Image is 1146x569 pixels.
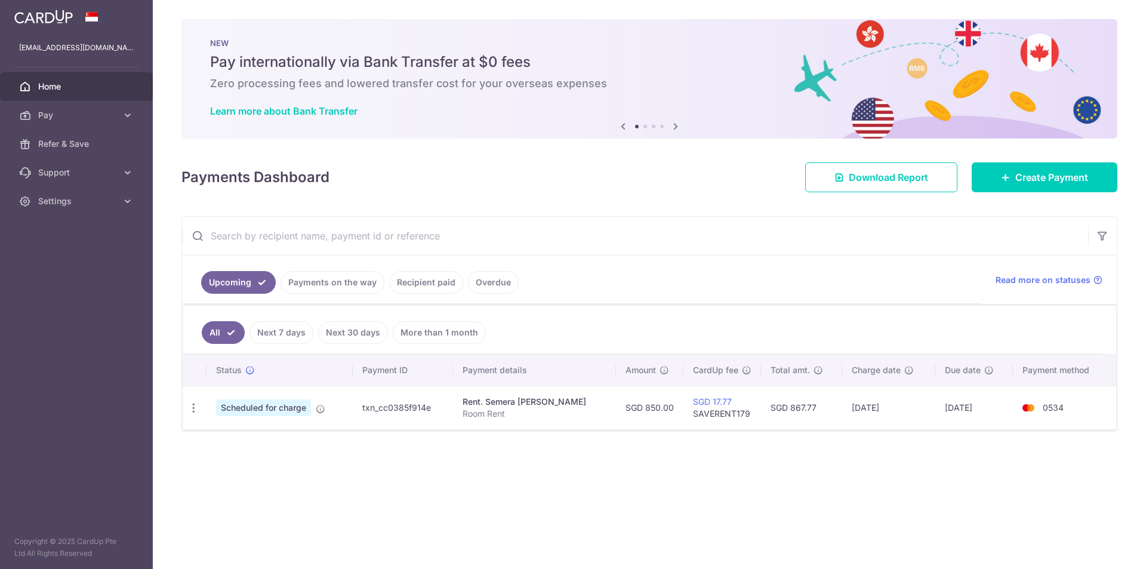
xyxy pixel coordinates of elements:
img: Bank Card [1016,401,1040,415]
a: Download Report [805,162,957,192]
span: Charge date [852,364,901,376]
p: [EMAIL_ADDRESS][DOMAIN_NAME] [19,42,134,54]
span: Download Report [849,170,928,184]
iframe: Opens a widget where you can find more information [1070,533,1134,563]
a: Payments on the way [281,271,384,294]
span: Pay [38,109,117,121]
span: Home [38,81,117,93]
td: txn_cc0385f914e [353,386,453,429]
h4: Payments Dashboard [181,167,329,188]
a: Overdue [468,271,519,294]
span: Due date [945,364,981,376]
a: Read more on statuses [996,274,1102,286]
td: SGD 850.00 [616,386,683,429]
span: Total amt. [771,364,810,376]
span: Settings [38,195,117,207]
a: More than 1 month [393,321,486,344]
h6: Zero processing fees and lowered transfer cost for your overseas expenses [210,76,1089,91]
span: Amount [626,364,656,376]
td: [DATE] [935,386,1013,429]
a: SGD 17.77 [693,396,732,407]
th: Payment ID [353,355,453,386]
span: Support [38,167,117,179]
a: Learn more about Bank Transfer [210,105,358,117]
img: Bank transfer banner [181,19,1117,139]
p: NEW [210,38,1089,48]
span: CardUp fee [693,364,738,376]
span: Create Payment [1015,170,1088,184]
th: Payment details [453,355,616,386]
span: Read more on statuses [996,274,1090,286]
span: Status [216,364,242,376]
div: Rent. Semera [PERSON_NAME] [463,396,606,408]
a: Upcoming [201,271,276,294]
span: 0534 [1043,402,1064,413]
a: Recipient paid [389,271,463,294]
th: Payment method [1013,355,1116,386]
p: Room Rent [463,408,606,420]
a: Create Payment [972,162,1117,192]
h5: Pay internationally via Bank Transfer at $0 fees [210,53,1089,72]
td: SAVERENT179 [683,386,761,429]
td: [DATE] [842,386,935,429]
img: CardUp [14,10,73,24]
input: Search by recipient name, payment id or reference [182,217,1088,255]
span: Scheduled for charge [216,399,311,416]
td: SGD 867.77 [761,386,843,429]
a: Next 7 days [249,321,313,344]
a: All [202,321,245,344]
a: Next 30 days [318,321,388,344]
span: Refer & Save [38,138,117,150]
